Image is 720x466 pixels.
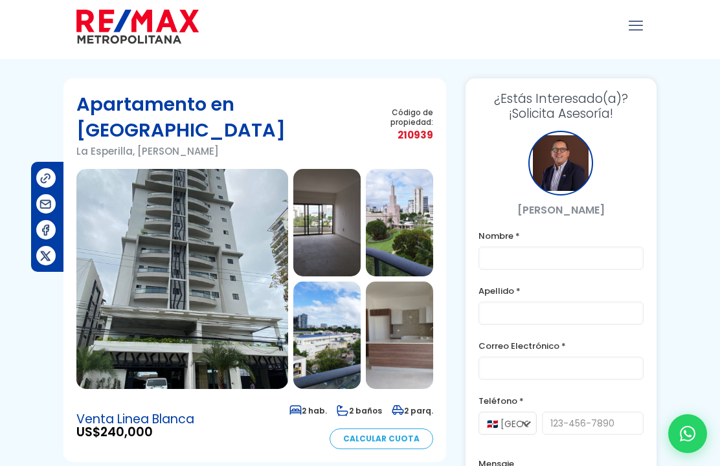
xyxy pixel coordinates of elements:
span: Código de propiedad: [366,107,433,127]
div: Hugo Pagan [528,131,593,195]
span: 210939 [366,127,433,143]
img: Apartamento en La Esperilla [76,169,288,389]
span: 2 baños [337,405,382,416]
span: ¿Estás Interesado(a)? [478,91,644,106]
span: Venta Linea Blanca [76,413,194,426]
img: Apartamento en La Esperilla [293,169,361,276]
label: Apellido * [478,283,644,299]
img: Apartamento en La Esperilla [366,169,433,276]
h1: Apartamento en [GEOGRAPHIC_DATA] [76,91,366,143]
h3: ¡Solicita Asesoría! [478,91,644,121]
a: mobile menu [625,15,647,37]
label: Nombre * [478,228,644,244]
label: Correo Electrónico * [478,338,644,354]
input: 123-456-7890 [542,412,644,435]
span: 2 parq. [392,405,433,416]
img: Compartir [39,172,52,185]
span: 240,000 [100,423,153,441]
label: Teléfono * [478,393,644,409]
img: Compartir [39,249,52,263]
img: Apartamento en La Esperilla [293,282,361,389]
p: [PERSON_NAME] [478,202,644,218]
img: Compartir [39,197,52,211]
p: La Esperilla, [PERSON_NAME] [76,143,366,159]
a: Calcular Cuota [330,428,433,449]
span: US$ [76,426,194,439]
img: Compartir [39,223,52,237]
span: 2 hab. [289,405,327,416]
img: Apartamento en La Esperilla [366,282,433,389]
